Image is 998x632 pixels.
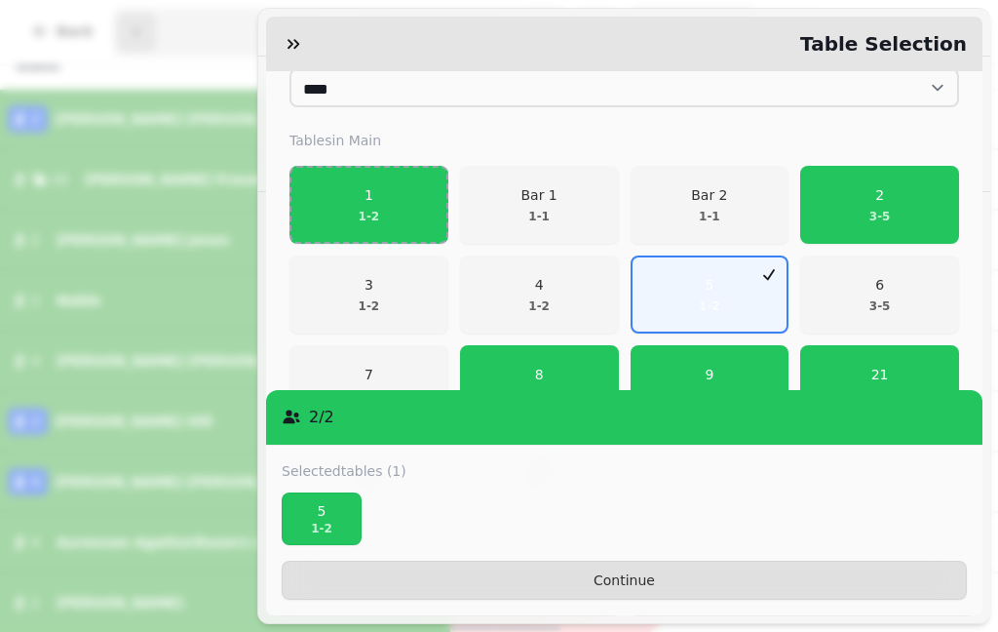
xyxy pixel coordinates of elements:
[631,166,789,244] button: Bar 21-1
[869,209,891,224] p: 3 - 5
[290,501,353,521] p: 5
[528,298,550,314] p: 1 - 2
[869,298,891,314] p: 3 - 5
[800,345,959,423] button: 211-2
[359,365,380,384] p: 7
[290,521,353,536] p: 1 - 2
[631,256,789,334] button: 51-2
[359,275,380,295] p: 3
[528,388,550,404] p: 1 - 2
[528,365,550,384] p: 8
[298,573,950,587] span: Continue
[282,561,967,600] button: Continue
[282,461,406,481] label: Selected tables (1)
[289,166,448,244] button: 11-2
[691,209,727,224] p: 1 - 1
[460,345,619,423] button: 81-2
[289,256,448,334] button: 31-2
[699,275,720,295] p: 5
[869,365,891,384] p: 21
[631,345,789,423] button: 91-2
[699,388,720,404] p: 1 - 2
[359,298,380,314] p: 1 - 2
[460,256,619,334] button: 41-2
[520,185,557,205] p: Bar 1
[869,275,891,295] p: 6
[282,493,362,545] button: 51-2
[699,298,720,314] p: 1 - 2
[359,209,380,224] p: 1 - 2
[869,388,891,404] p: 1 - 2
[869,185,891,205] p: 2
[800,166,959,244] button: 23-5
[520,209,557,224] p: 1 - 1
[691,185,727,205] p: Bar 2
[460,166,619,244] button: Bar 11-1
[359,388,380,404] p: 3 - 5
[309,406,334,429] p: 2 / 2
[528,275,550,295] p: 4
[800,256,959,334] button: 63-5
[289,131,959,150] label: Tables in Main
[289,345,448,423] button: 73-5
[699,365,720,384] p: 9
[359,185,380,205] p: 1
